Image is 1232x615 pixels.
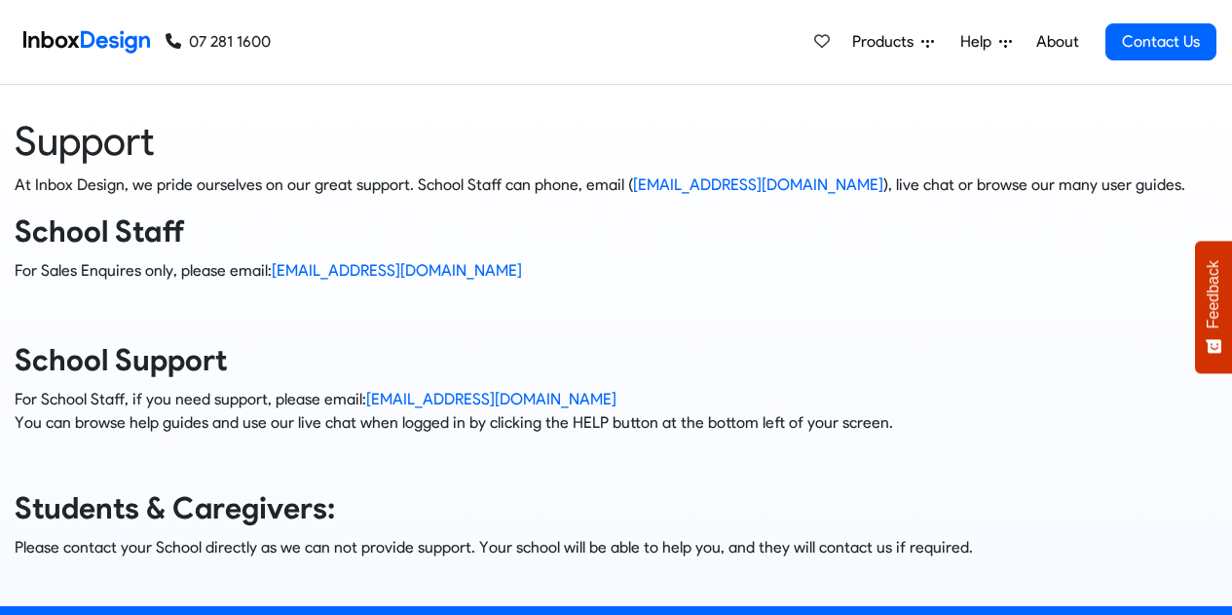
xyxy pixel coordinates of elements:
a: [EMAIL_ADDRESS][DOMAIN_NAME] [366,390,616,408]
p: For School Staff, if you need support, please email: You can browse help guides and use our live ... [15,388,1217,435]
a: Help [952,22,1020,61]
p: Please contact your School directly as we can not provide support. Your school will be able to he... [15,536,1217,559]
strong: School Staff [15,213,185,250]
a: Products [844,22,942,61]
a: 07 281 1600 [166,30,271,54]
a: [EMAIL_ADDRESS][DOMAIN_NAME] [633,175,883,194]
strong: School Support [15,342,227,378]
heading: Support [15,116,1217,166]
a: Contact Us [1105,23,1216,60]
p: For Sales Enquires only, please email: [15,259,1217,283]
span: Help [960,30,999,54]
a: [EMAIL_ADDRESS][DOMAIN_NAME] [272,261,522,280]
span: Feedback [1205,260,1222,328]
span: Products [852,30,921,54]
p: At Inbox Design, we pride ourselves on our great support. School Staff can phone, email ( ), live... [15,173,1217,197]
a: About [1030,22,1084,61]
strong: Students & Caregivers: [15,490,335,526]
button: Feedback - Show survey [1195,241,1232,373]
